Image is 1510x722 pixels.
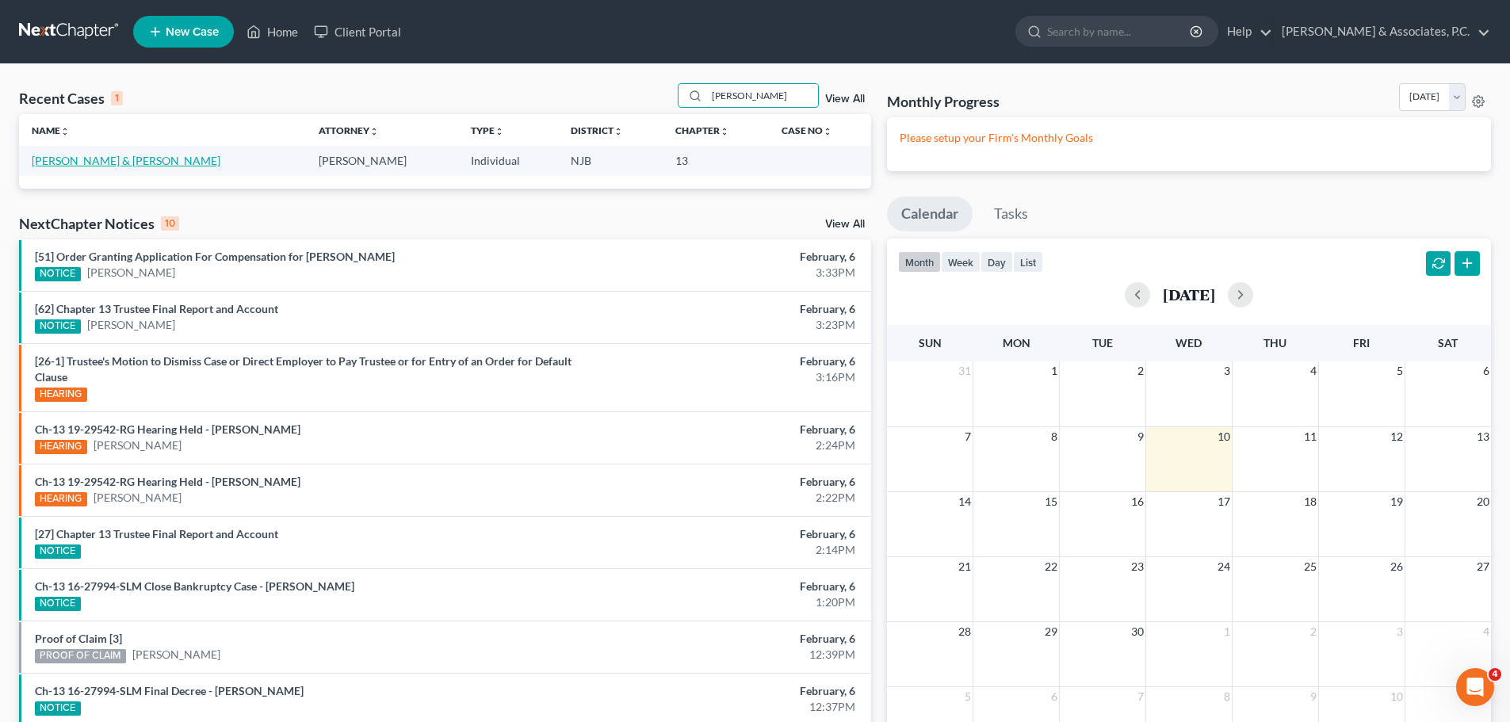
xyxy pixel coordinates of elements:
div: Recent Cases [19,89,123,108]
button: week [941,251,981,273]
a: Tasks [980,197,1042,231]
span: 30 [1130,622,1145,641]
a: Home [239,17,306,46]
div: February, 6 [592,249,855,265]
a: Help [1219,17,1272,46]
span: 21 [957,557,973,576]
div: NOTICE [35,319,81,334]
span: 7 [963,427,973,446]
div: February, 6 [592,474,855,490]
td: Individual [458,146,558,175]
span: 9 [1309,687,1318,706]
span: 5 [963,687,973,706]
span: Sat [1438,336,1458,350]
span: 18 [1302,492,1318,511]
span: Thu [1263,336,1286,350]
span: 1 [1049,361,1059,380]
a: Proof of Claim [3] [35,632,122,645]
input: Search by name... [1047,17,1192,46]
input: Search by name... [707,84,818,107]
span: 22 [1043,557,1059,576]
span: 26 [1389,557,1405,576]
a: Nameunfold_more [32,124,70,136]
h3: Monthly Progress [887,92,1000,111]
i: unfold_more [720,127,729,136]
a: Ch-13 16-27994-SLM Final Decree - [PERSON_NAME] [35,684,304,697]
span: Wed [1176,336,1202,350]
i: unfold_more [823,127,832,136]
div: 1:20PM [592,594,855,610]
div: 2:24PM [592,437,855,453]
a: [PERSON_NAME] & [PERSON_NAME] [32,154,220,167]
a: Typeunfold_more [471,124,504,136]
a: Attorneyunfold_more [319,124,379,136]
a: Ch-13 16-27994-SLM Close Bankruptcy Case - [PERSON_NAME] [35,579,354,593]
span: 24 [1216,557,1232,576]
span: 29 [1043,622,1059,641]
td: NJB [558,146,663,175]
span: New Case [166,26,219,38]
a: [27] Chapter 13 Trustee Final Report and Account [35,527,278,541]
span: 2 [1309,622,1318,641]
span: 1 [1222,622,1232,641]
div: HEARING [35,440,87,454]
a: [PERSON_NAME] [87,317,175,333]
a: Districtunfold_more [571,124,623,136]
div: HEARING [35,492,87,506]
a: [PERSON_NAME] [94,437,182,453]
span: Tue [1092,336,1113,350]
span: 19 [1389,492,1405,511]
span: 28 [957,622,973,641]
i: unfold_more [60,127,70,136]
div: 12:39PM [592,647,855,663]
span: 10 [1216,427,1232,446]
a: [PERSON_NAME] & Associates, P.C. [1274,17,1490,46]
a: Calendar [887,197,973,231]
span: 16 [1130,492,1145,511]
td: [PERSON_NAME] [306,146,458,175]
a: Ch-13 19-29542-RG Hearing Held - [PERSON_NAME] [35,475,300,488]
span: 15 [1043,492,1059,511]
span: 3 [1395,622,1405,641]
a: [PERSON_NAME] [94,490,182,506]
div: 12:37PM [592,699,855,715]
p: Please setup your Firm's Monthly Goals [900,130,1478,146]
a: Chapterunfold_more [675,124,729,136]
div: February, 6 [592,301,855,317]
div: PROOF OF CLAIM [35,649,126,663]
span: 20 [1475,492,1491,511]
span: 17 [1216,492,1232,511]
div: 2:14PM [592,542,855,558]
div: NOTICE [35,597,81,611]
span: Sun [919,336,942,350]
span: 4 [1489,668,1501,681]
a: Client Portal [306,17,409,46]
span: 4 [1481,622,1491,641]
div: February, 6 [592,353,855,369]
a: View All [825,94,865,105]
td: 13 [663,146,769,175]
span: 11 [1302,427,1318,446]
iframe: Intercom live chat [1456,668,1494,706]
div: NOTICE [35,701,81,716]
span: 6 [1049,687,1059,706]
button: month [898,251,941,273]
span: 8 [1222,687,1232,706]
span: 31 [957,361,973,380]
span: 3 [1222,361,1232,380]
a: [62] Chapter 13 Trustee Final Report and Account [35,302,278,315]
h2: [DATE] [1163,286,1215,303]
a: View All [825,219,865,230]
div: NOTICE [35,267,81,281]
div: 3:33PM [592,265,855,281]
span: 2 [1136,361,1145,380]
span: 5 [1395,361,1405,380]
a: Ch-13 19-29542-RG Hearing Held - [PERSON_NAME] [35,422,300,436]
div: NOTICE [35,544,81,559]
div: HEARING [35,388,87,402]
i: unfold_more [369,127,379,136]
span: 9 [1136,427,1145,446]
button: day [981,251,1013,273]
div: February, 6 [592,579,855,594]
div: 3:23PM [592,317,855,333]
